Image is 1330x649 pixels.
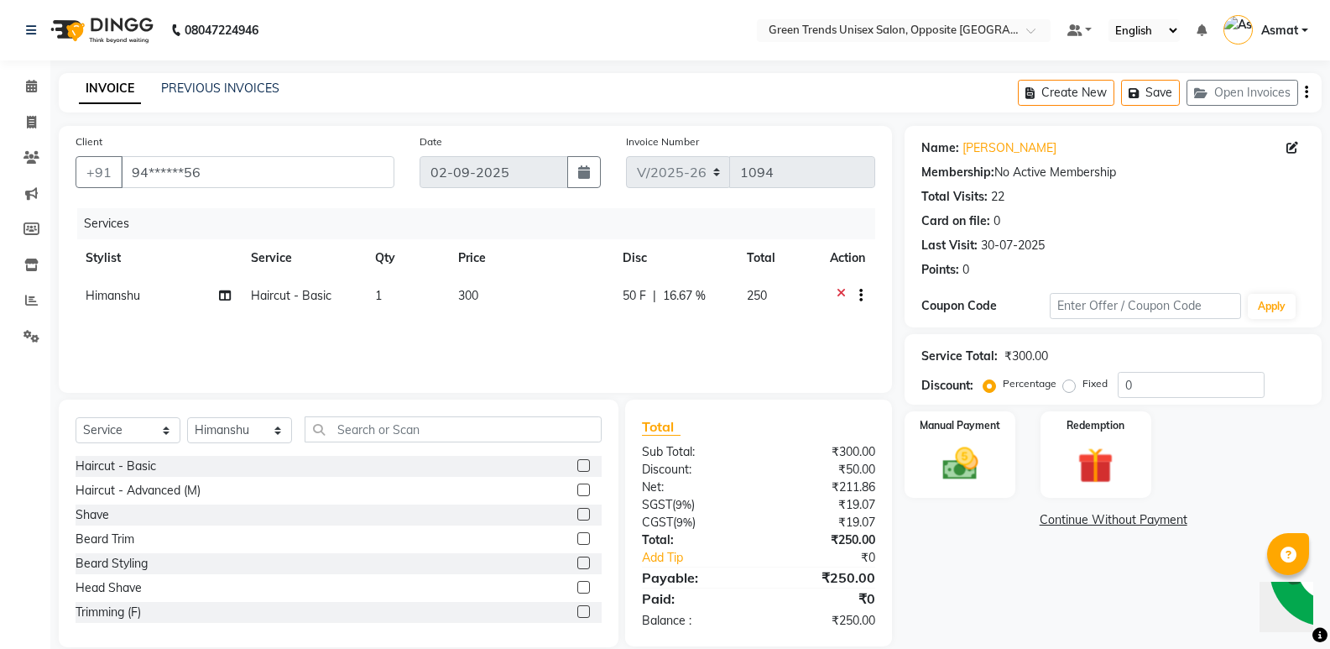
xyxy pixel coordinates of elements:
th: Service [241,239,365,277]
div: Shave [76,506,109,524]
div: Discount: [921,377,973,395]
span: | [653,287,656,305]
div: Name: [921,139,959,157]
div: Discount: [629,461,759,479]
div: ₹211.86 [759,479,888,496]
span: CGST [642,515,673,530]
input: Search by Name/Mobile/Email/Code [121,156,394,188]
div: ( ) [629,496,759,514]
button: Create New [1018,80,1114,106]
div: 0 [962,261,969,279]
div: 22 [991,188,1004,206]
div: Haircut - Basic [76,458,156,475]
label: Manual Payment [920,418,1000,433]
div: No Active Membership [921,164,1305,181]
div: Beard Styling [76,555,148,573]
span: 300 [458,288,478,303]
div: Service Total: [921,348,998,365]
th: Stylist [76,239,241,277]
div: 30-07-2025 [981,237,1045,254]
div: ₹250.00 [759,568,888,588]
div: Balance : [629,612,759,630]
label: Invoice Number [626,134,699,149]
div: Haircut - Advanced (M) [76,482,201,500]
a: Continue Without Payment [908,511,1318,529]
div: ₹19.07 [759,514,888,531]
a: Add Tip [629,549,780,567]
th: Qty [365,239,448,277]
label: Client [76,134,102,149]
div: ₹0 [759,589,888,609]
div: Payable: [629,568,759,588]
div: Card on file: [921,212,990,230]
div: Trimming (F) [76,604,141,621]
span: Himanshu [86,288,140,303]
div: Membership: [921,164,994,181]
div: ₹50.00 [759,461,888,479]
a: PREVIOUS INVOICES [161,81,279,96]
img: logo [43,7,158,54]
span: 16.67 % [663,287,706,305]
button: Apply [1248,294,1296,319]
div: Last Visit: [921,237,978,254]
th: Total [737,239,820,277]
div: Services [77,208,888,239]
label: Percentage [1003,376,1056,391]
div: ₹250.00 [759,531,888,549]
div: Points: [921,261,959,279]
label: Fixed [1082,376,1108,391]
div: Coupon Code [921,297,1049,315]
span: 9% [676,516,692,529]
div: ₹19.07 [759,496,888,514]
button: Save [1121,80,1180,106]
input: Search or Scan [305,416,602,442]
span: 1 [375,288,382,303]
button: Open Invoices [1187,80,1298,106]
th: Disc [613,239,738,277]
label: Date [420,134,442,149]
div: Beard Trim [76,531,134,548]
div: ₹300.00 [759,443,888,461]
span: SGST [642,497,672,512]
span: Asmat [1261,22,1298,39]
div: Head Shave [76,579,142,597]
div: Total Visits: [921,188,988,206]
div: Paid: [629,589,759,609]
img: _gift.svg [1067,443,1124,488]
th: Action [820,239,875,277]
div: Sub Total: [629,443,759,461]
img: _cash.svg [931,443,989,484]
a: INVOICE [79,74,141,104]
div: ( ) [629,514,759,531]
span: 9% [675,498,691,511]
input: Enter Offer / Coupon Code [1050,293,1241,319]
th: Price [448,239,613,277]
div: 0 [994,212,1000,230]
div: Total: [629,531,759,549]
div: ₹250.00 [759,612,888,630]
iframe: chat widget [1260,582,1313,632]
button: +91 [76,156,123,188]
b: 08047224946 [185,7,258,54]
span: 250 [747,288,767,303]
div: ₹0 [780,549,888,567]
span: Total [642,418,681,436]
div: ₹300.00 [1004,348,1048,365]
div: Net: [629,479,759,496]
a: [PERSON_NAME] [962,139,1056,157]
label: Redemption [1067,418,1124,433]
span: Haircut - Basic [251,288,331,303]
img: Asmat [1223,15,1253,44]
span: 50 F [623,287,646,305]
